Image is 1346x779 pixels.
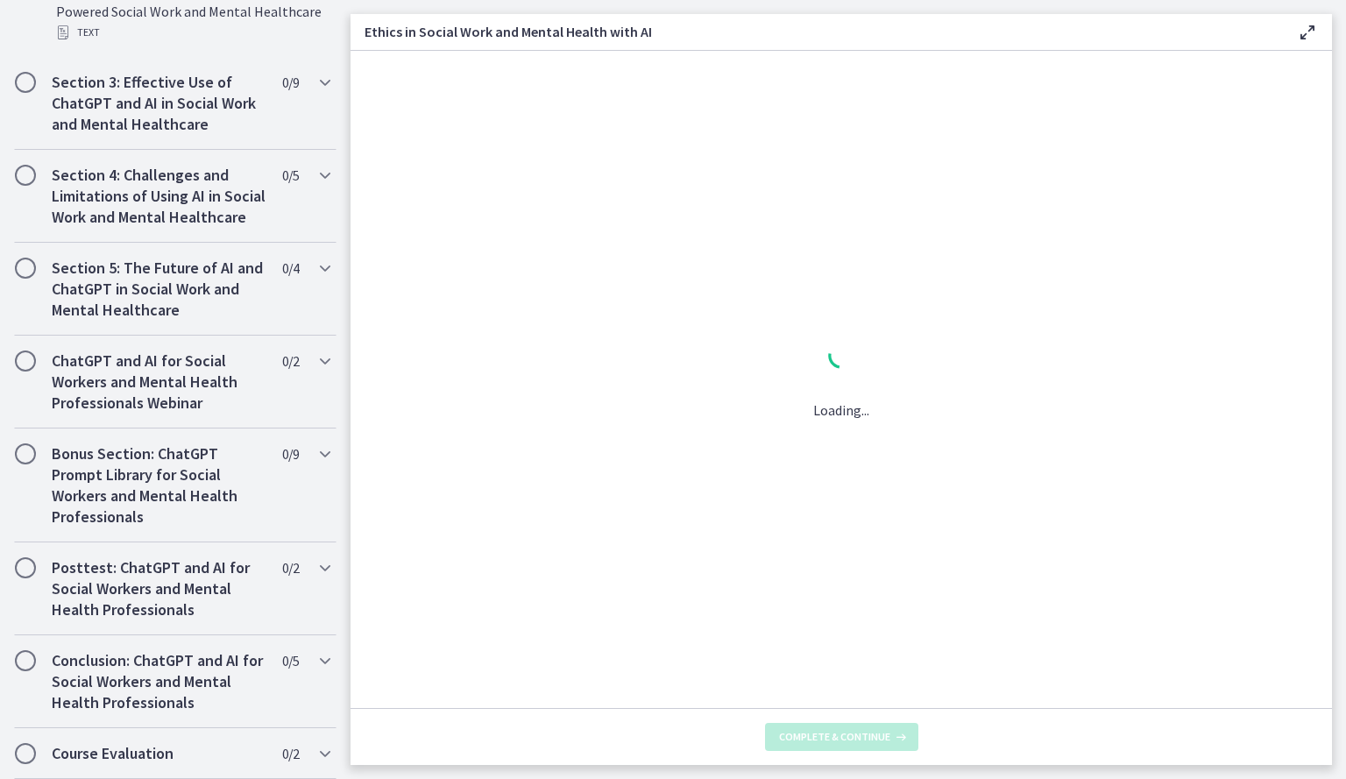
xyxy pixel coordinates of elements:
[52,165,266,228] h2: Section 4: Challenges and Limitations of Using AI in Social Work and Mental Healthcare
[56,22,329,43] div: Text
[282,650,299,671] span: 0 / 5
[282,72,299,93] span: 0 / 9
[282,165,299,186] span: 0 / 5
[282,443,299,464] span: 0 / 9
[779,730,890,744] span: Complete & continue
[52,443,266,528] h2: Bonus Section: ChatGPT Prompt Library for Social Workers and Mental Health Professionals
[813,338,869,379] div: 1
[282,258,299,279] span: 0 / 4
[282,557,299,578] span: 0 / 2
[765,723,918,751] button: Complete & continue
[282,351,299,372] span: 0 / 2
[282,743,299,764] span: 0 / 2
[52,557,266,620] h2: Posttest: ChatGPT and AI for Social Workers and Mental Health Professionals
[813,400,869,421] p: Loading...
[52,650,266,713] h2: Conclusion: ChatGPT and AI for Social Workers and Mental Health Professionals
[52,72,266,135] h2: Section 3: Effective Use of ChatGPT and AI in Social Work and Mental Healthcare
[365,21,1269,42] h3: Ethics in Social Work and Mental Health with AI
[52,743,266,764] h2: Course Evaluation
[52,351,266,414] h2: ChatGPT and AI for Social Workers and Mental Health Professionals Webinar
[52,258,266,321] h2: Section 5: The Future of AI and ChatGPT in Social Work and Mental Healthcare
